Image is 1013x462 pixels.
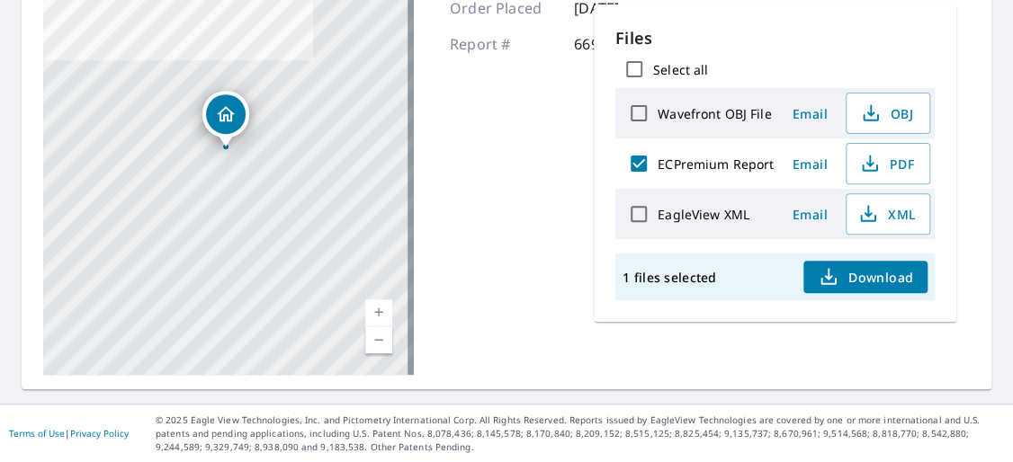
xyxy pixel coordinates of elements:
button: Email [781,150,838,178]
p: 1 files selected [623,269,716,286]
p: Files [615,26,935,50]
button: Email [781,200,838,228]
label: Wavefront OBJ File [658,105,771,122]
a: Current Level 17, Zoom In [365,299,392,326]
button: XML [846,193,930,235]
span: Email [788,155,831,173]
label: EagleView XML [658,206,749,223]
span: XML [857,203,915,225]
span: OBJ [857,102,915,124]
button: Download [803,261,928,293]
p: | [9,428,129,439]
label: Select all [653,61,708,78]
p: Report # [450,33,558,55]
button: OBJ [846,93,930,134]
a: Terms of Use [9,427,65,440]
p: 66960346 [574,33,682,55]
button: PDF [846,143,930,184]
span: Email [788,206,831,223]
a: Privacy Policy [70,427,129,440]
span: Email [788,105,831,122]
span: Download [818,266,913,288]
div: Dropped pin, building 1, Residential property, 137 Masters Dr Southington, CT 06489 [202,91,249,147]
a: Current Level 17, Zoom Out [365,326,392,353]
label: ECPremium Report [658,155,774,173]
button: Email [781,100,838,128]
span: PDF [857,153,915,174]
p: © 2025 Eagle View Technologies, Inc. and Pictometry International Corp. All Rights Reserved. Repo... [156,413,1004,454]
